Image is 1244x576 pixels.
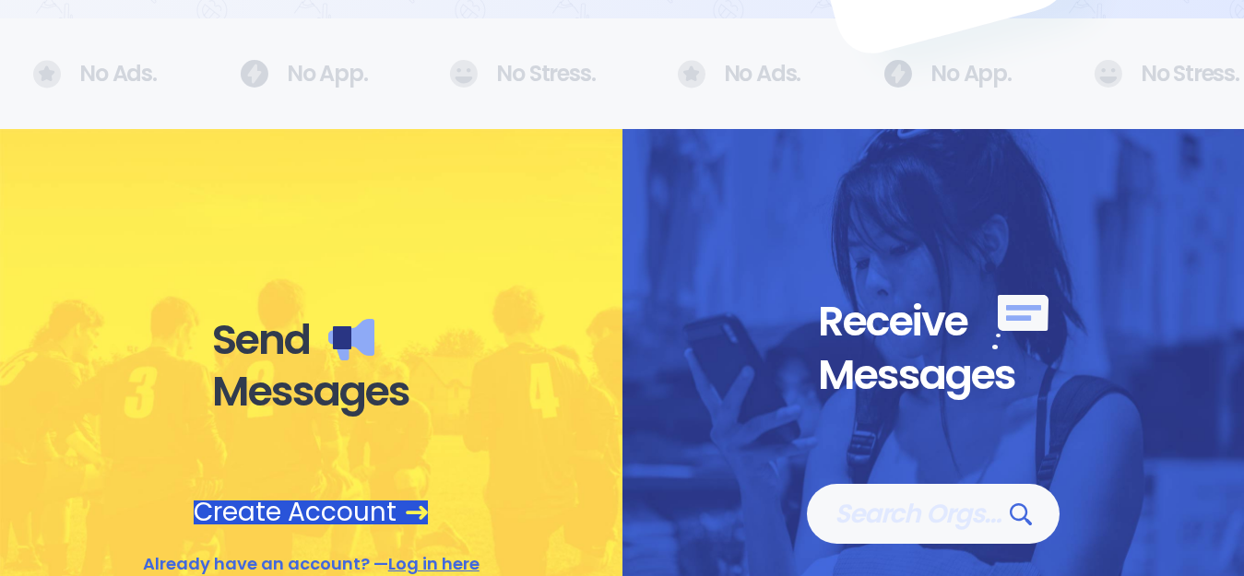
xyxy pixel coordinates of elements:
div: Send [212,314,409,366]
img: No Ads. [883,60,912,88]
div: No App. [883,60,983,88]
div: No Stress. [449,60,566,88]
a: Log in here [388,552,480,575]
img: No Ads. [33,60,61,88]
img: No Ads. [449,60,478,88]
div: No App. [240,60,339,88]
div: Messages [818,349,1049,401]
img: No Ads. [240,60,268,88]
div: No Ads. [678,60,774,88]
img: No Ads. [678,60,705,88]
img: Send messages [328,319,374,360]
span: Search Orgs… [835,498,1032,530]
a: Search Orgs… [807,484,1060,544]
div: Receive [818,295,1049,349]
img: No Ads. [1094,60,1122,88]
img: Receive messages [992,295,1049,349]
div: No Ads. [33,60,129,88]
div: No Stress. [1094,60,1211,88]
div: Already have an account? — [143,552,480,576]
a: Create Account [194,500,428,524]
div: Messages [212,366,409,417]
